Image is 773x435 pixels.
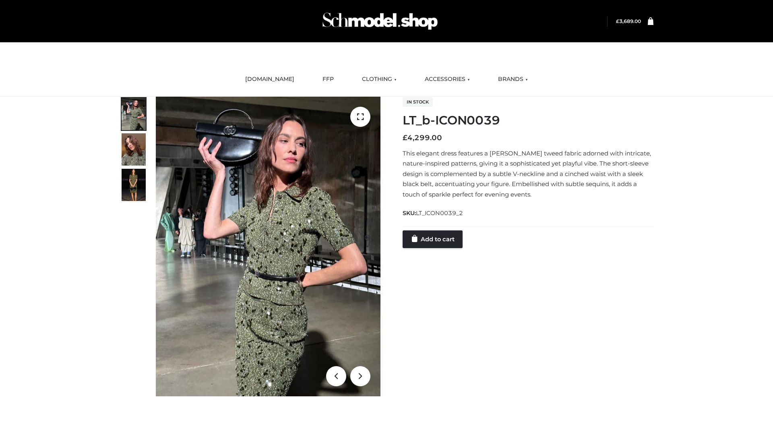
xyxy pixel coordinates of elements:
[316,70,340,88] a: FFP
[356,70,403,88] a: CLOTHING
[616,18,641,24] bdi: 3,689.00
[156,97,380,396] img: LT_b-ICON0039
[403,208,464,218] span: SKU:
[320,5,440,37] img: Schmodel Admin 964
[403,148,653,200] p: This elegant dress features a [PERSON_NAME] tweed fabric adorned with intricate, nature-inspired ...
[122,98,146,130] img: Screenshot-2024-10-29-at-6.59.56%E2%80%AFPM.jpg
[616,18,619,24] span: £
[403,97,433,107] span: In stock
[616,18,641,24] a: £3,689.00
[239,70,300,88] a: [DOMAIN_NAME]
[122,133,146,166] img: Screenshot-2024-10-29-at-7.00.03%E2%80%AFPM.jpg
[403,113,653,128] h1: LT_b-ICON0039
[122,169,146,201] img: Screenshot-2024-10-29-at-7.00.09%E2%80%AFPM.jpg
[492,70,534,88] a: BRANDS
[403,230,463,248] a: Add to cart
[403,133,442,142] bdi: 4,299.00
[419,70,476,88] a: ACCESSORIES
[416,209,463,217] span: LT_ICON0039_2
[403,133,407,142] span: £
